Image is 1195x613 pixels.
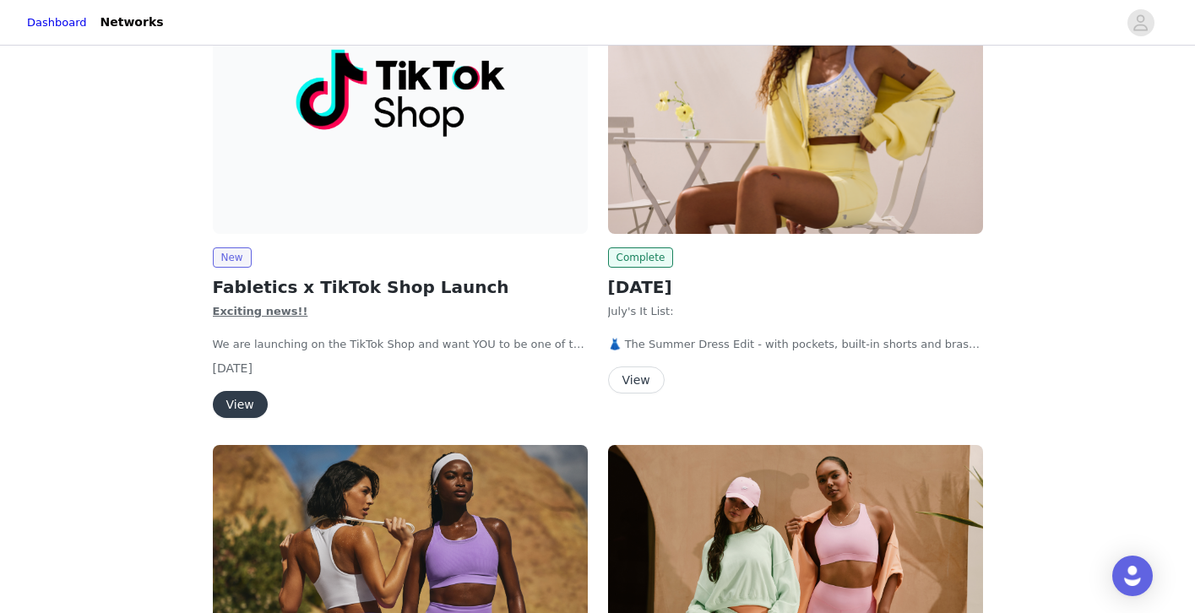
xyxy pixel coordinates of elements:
[213,361,253,375] span: [DATE]
[608,366,665,393] button: View
[1112,556,1153,596] div: Open Intercom Messenger
[213,336,588,353] p: We are launching on the TikTok Shop and want YOU to be one of the creators to help support this l...
[213,274,588,300] h2: Fabletics x TikTok Shop Launch
[608,247,674,268] span: Complete
[213,391,268,418] button: View
[27,14,87,31] a: Dashboard
[608,303,983,320] p: July's It List:
[608,274,983,300] h2: [DATE]
[608,336,983,353] p: 👗 The Summer Dress Edit - with pockets, built-in shorts and bras, of course.
[213,305,308,317] strong: Exciting news!!
[213,399,268,411] a: View
[608,374,665,387] a: View
[1133,9,1149,36] div: avatar
[213,247,252,268] span: New
[90,3,174,41] a: Networks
